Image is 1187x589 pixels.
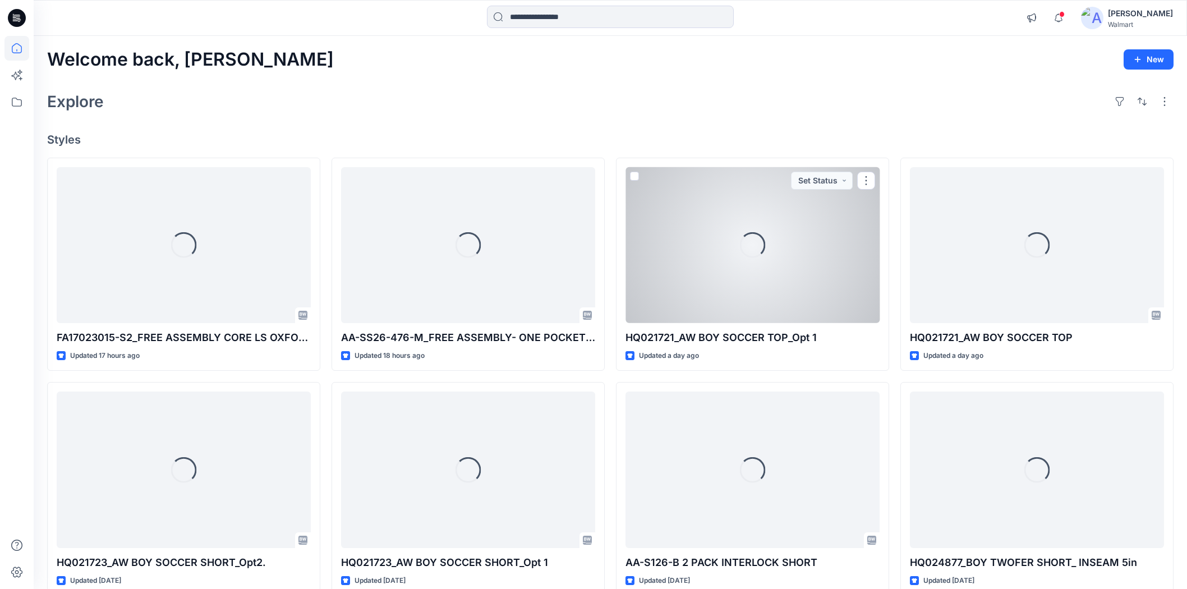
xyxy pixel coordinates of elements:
[1108,20,1173,29] div: Walmart
[639,350,699,362] p: Updated a day ago
[57,555,311,570] p: HQ021723_AW BOY SOCCER SHORT_Opt2.
[47,93,104,111] h2: Explore
[47,133,1174,146] h4: Styles
[70,350,140,362] p: Updated 17 hours ago
[341,555,595,570] p: HQ021723_AW BOY SOCCER SHORT_Opt 1
[923,575,974,587] p: Updated [DATE]
[910,330,1164,346] p: HQ021721_AW BOY SOCCER TOP
[639,575,690,587] p: Updated [DATE]
[625,330,880,346] p: HQ021721_AW BOY SOCCER TOP_Opt 1
[1108,7,1173,20] div: [PERSON_NAME]
[355,350,425,362] p: Updated 18 hours ago
[47,49,334,70] h2: Welcome back, [PERSON_NAME]
[923,350,983,362] p: Updated a day ago
[625,555,880,570] p: AA-S126-B 2 PACK INTERLOCK SHORT
[910,555,1164,570] p: HQ024877_BOY TWOFER SHORT_ INSEAM 5in
[1124,49,1174,70] button: New
[57,330,311,346] p: FA17023015-S2_FREE ASSEMBLY CORE LS OXFORD SHIRT
[70,575,121,587] p: Updated [DATE]
[1081,7,1103,29] img: avatar
[341,330,595,346] p: AA-SS26-476-M_FREE ASSEMBLY- ONE POCKET CAMP SHIRT
[355,575,406,587] p: Updated [DATE]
